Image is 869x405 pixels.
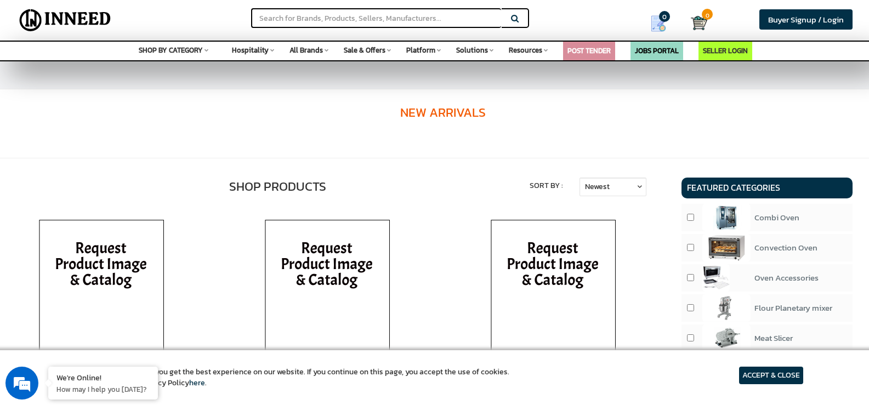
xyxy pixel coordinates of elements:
[64,128,151,239] span: We're online!
[754,211,799,224] span: Combi Oven
[15,7,116,34] img: Inneed.Market
[139,45,203,55] span: SHOP BY CATEGORY
[57,61,184,76] div: Chat with us now
[635,45,679,56] a: JOBS PORTAL
[5,280,209,318] textarea: Type your message and hit 'Enter'
[754,332,793,344] span: Meat Slicer
[251,8,501,28] input: Search for Brands, Products, Sellers, Manufacturers...
[650,15,667,32] img: Show My Quotes
[189,377,205,389] a: here
[19,66,46,72] img: logo_Zg8I0qSkbAqR2WFHt3p6CTuqpyXMFPubPcD2OT02zFN43Cy9FUNNG3NEPhM_Q1qe_.png
[659,11,670,22] span: 0
[56,372,150,383] div: We're Online!
[476,207,630,371] img: inneed-image-na.png
[759,9,853,30] a: Buyer Signup / Login
[634,11,691,36] a: my Quotes 0
[702,264,730,292] img: product
[739,367,803,384] article: ACCEPT & CLOSE
[86,268,139,276] em: Driven by SalesIQ
[289,45,323,55] span: All Brands
[456,45,488,55] span: Solutions
[754,271,819,284] span: Oven Accessories
[180,5,206,32] div: Minimize live chat window
[702,234,751,261] img: product
[530,180,563,191] label: Sort By :
[66,367,509,389] article: We use cookies to ensure you get the best experience on our website. If you continue on this page...
[702,204,751,231] img: product
[251,207,404,371] img: inneed-image-na.png
[229,178,326,196] label: Shop Products
[25,207,178,371] img: inneed-image-na.png
[344,45,385,55] span: Sale & Offers
[68,89,817,136] h4: New Arrivals
[691,11,700,35] a: Cart 0
[754,241,817,254] span: Convection Oven
[691,15,707,31] img: Cart
[702,324,751,352] img: product
[681,178,853,198] h4: Featured Categories
[768,13,844,26] span: Buyer Signup / Login
[702,9,713,20] span: 0
[567,45,611,56] a: POST TENDER
[232,45,269,55] span: Hospitality
[509,45,542,55] span: Resources
[754,301,832,314] span: Flour Planetary mixer
[703,45,748,56] a: SELLER LOGIN
[76,269,83,275] img: salesiqlogo_leal7QplfZFryJ6FIlVepeu7OftD7mt8q6exU6-34PB8prfIgodN67KcxXM9Y7JQ_.png
[702,294,751,322] img: product
[56,384,150,394] p: How may I help you today?
[406,45,435,55] span: Platform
